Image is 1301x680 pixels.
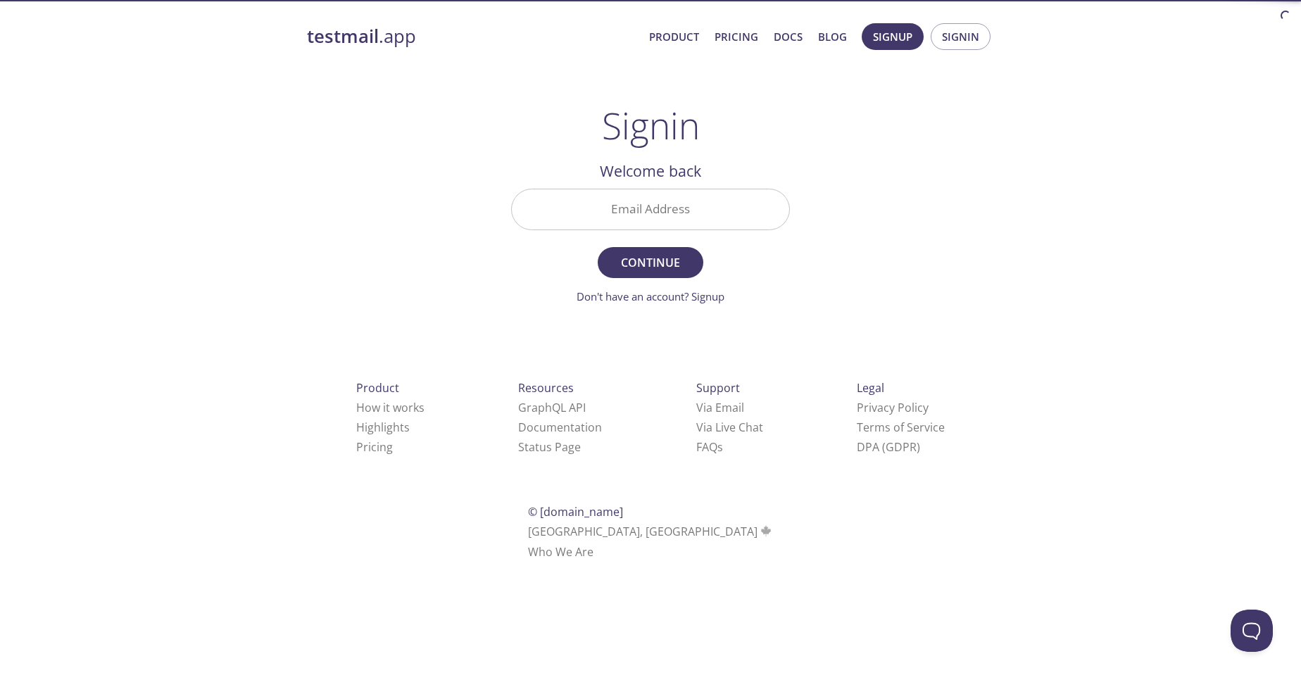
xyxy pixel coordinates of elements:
a: Product [649,27,699,46]
a: GraphQL API [518,400,586,415]
a: Via Email [696,400,744,415]
a: Blog [818,27,847,46]
a: testmail.app [307,25,638,49]
strong: testmail [307,24,379,49]
span: Resources [518,380,574,396]
button: Signup [862,23,924,50]
a: Privacy Policy [857,400,929,415]
span: Continue [613,253,688,272]
span: Support [696,380,740,396]
span: Signin [942,27,979,46]
span: © [DOMAIN_NAME] [528,504,623,520]
span: s [717,439,723,455]
a: Highlights [356,420,410,435]
a: Terms of Service [857,420,945,435]
button: Continue [598,247,703,278]
a: Don't have an account? Signup [577,289,724,303]
iframe: Help Scout Beacon - Open [1231,610,1273,652]
a: Pricing [715,27,758,46]
span: Legal [857,380,884,396]
span: Product [356,380,399,396]
a: Status Page [518,439,581,455]
a: How it works [356,400,425,415]
a: Pricing [356,439,393,455]
h1: Signin [602,104,700,146]
a: DPA (GDPR) [857,439,920,455]
h2: Welcome back [511,159,790,183]
button: Signin [931,23,991,50]
a: Docs [774,27,803,46]
span: Signup [873,27,912,46]
a: Who We Are [528,544,593,560]
a: Via Live Chat [696,420,763,435]
a: FAQ [696,439,723,455]
span: [GEOGRAPHIC_DATA], [GEOGRAPHIC_DATA] [528,524,774,539]
a: Documentation [518,420,602,435]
